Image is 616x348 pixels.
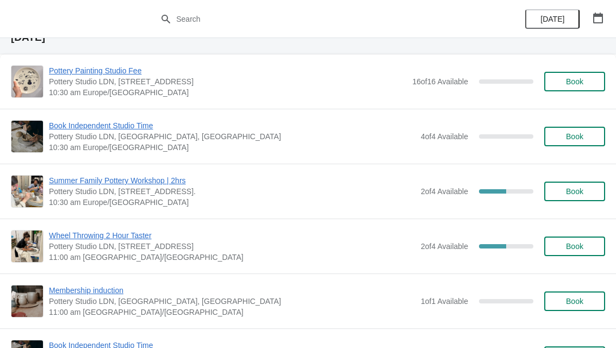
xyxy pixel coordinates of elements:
[566,297,583,306] span: Book
[49,131,415,142] span: Pottery Studio LDN, [GEOGRAPHIC_DATA], [GEOGRAPHIC_DATA]
[49,76,407,87] span: Pottery Studio LDN, [STREET_ADDRESS]
[566,132,583,141] span: Book
[49,175,415,186] span: Summer Family Pottery Workshop | 2hrs
[49,230,415,241] span: Wheel Throwing 2 Hour Taster
[544,237,605,256] button: Book
[566,77,583,86] span: Book
[49,65,407,76] span: Pottery Painting Studio Fee
[11,285,43,317] img: Membership induction | Pottery Studio LDN, Monro Way, London, UK | 11:00 am Europe/London
[544,72,605,91] button: Book
[49,197,415,208] span: 10:30 am Europe/[GEOGRAPHIC_DATA]
[566,187,583,196] span: Book
[49,285,415,296] span: Membership induction
[11,176,43,207] img: Summer Family Pottery Workshop | 2hrs | Pottery Studio LDN, unit 1.3, 10 Monro Way, North Greenwi...
[421,132,468,141] span: 4 of 4 Available
[544,127,605,146] button: Book
[49,252,415,263] span: 11:00 am [GEOGRAPHIC_DATA]/[GEOGRAPHIC_DATA]
[544,291,605,311] button: Book
[49,296,415,307] span: Pottery Studio LDN, [GEOGRAPHIC_DATA], [GEOGRAPHIC_DATA]
[49,307,415,318] span: 11:00 am [GEOGRAPHIC_DATA]/[GEOGRAPHIC_DATA]
[176,9,462,29] input: Search
[11,121,43,152] img: Book Independent Studio Time | Pottery Studio LDN, London, UK | 10:30 am Europe/London
[412,77,468,86] span: 16 of 16 Available
[49,87,407,98] span: 10:30 am Europe/[GEOGRAPHIC_DATA]
[421,242,468,251] span: 2 of 4 Available
[11,66,43,97] img: Pottery Painting Studio Fee | Pottery Studio LDN, Unit 1.3, Building A4, 10 Monro Way, London, SE...
[544,182,605,201] button: Book
[421,187,468,196] span: 2 of 4 Available
[525,9,580,29] button: [DATE]
[421,297,468,306] span: 1 of 1 Available
[540,15,564,23] span: [DATE]
[49,142,415,153] span: 10:30 am Europe/[GEOGRAPHIC_DATA]
[566,242,583,251] span: Book
[49,241,415,252] span: Pottery Studio LDN, [STREET_ADDRESS]
[49,120,415,131] span: Book Independent Studio Time
[11,231,43,262] img: Wheel Throwing 2 Hour Taster | Pottery Studio LDN, Unit 1.3, Building A4, 10 Monro Way, London, S...
[49,186,415,197] span: Pottery Studio LDN, [STREET_ADDRESS].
